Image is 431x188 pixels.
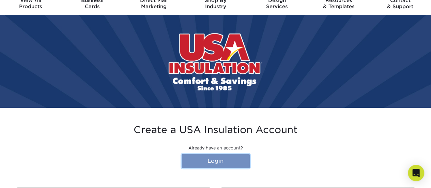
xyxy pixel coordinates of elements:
[165,31,267,91] img: USA Insulation
[16,145,415,151] p: Already have an account?
[408,165,424,181] div: Open Intercom Messenger
[16,124,415,136] h3: Create a USA Insulation Account
[182,154,250,168] a: Login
